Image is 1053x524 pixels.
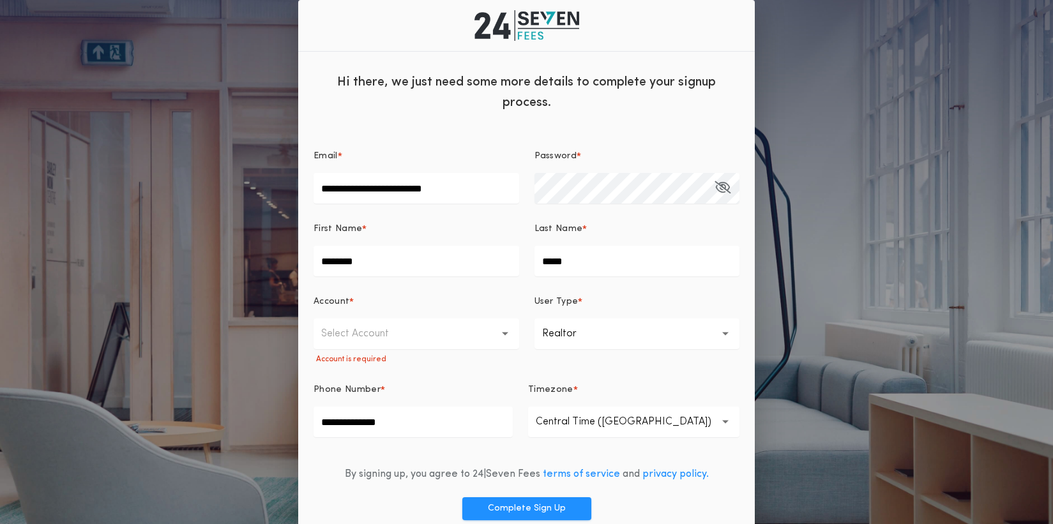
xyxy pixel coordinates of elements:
button: Central Time ([GEOGRAPHIC_DATA]) [528,407,739,437]
div: By signing up, you agree to 24|Seven Fees and [345,467,709,482]
a: terms of service [543,469,620,479]
input: First Name* [314,246,519,276]
p: Password [534,150,577,163]
div: Hi there, we just need some more details to complete your signup process. [298,62,755,119]
p: Realtor [542,326,597,341]
p: User Type [534,296,579,308]
input: Password* [534,173,740,204]
button: Password* [715,173,731,204]
p: First Name [314,223,362,236]
img: org logo [474,10,579,41]
a: privacy policy. [642,469,709,479]
button: Complete Sign Up [462,497,591,520]
input: Phone Number* [314,407,513,437]
p: Timezone [528,384,573,396]
p: Last Name [534,223,583,236]
button: Realtor [534,318,740,349]
p: Email [314,150,338,163]
p: Central Time ([GEOGRAPHIC_DATA]) [536,414,732,430]
p: Phone Number [314,384,381,396]
p: Account [314,296,349,308]
input: Last Name* [534,246,740,276]
input: Email* [314,173,519,204]
p: Select Account [321,326,409,341]
p: Account is required [314,354,519,364]
button: Select Account [314,318,519,349]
